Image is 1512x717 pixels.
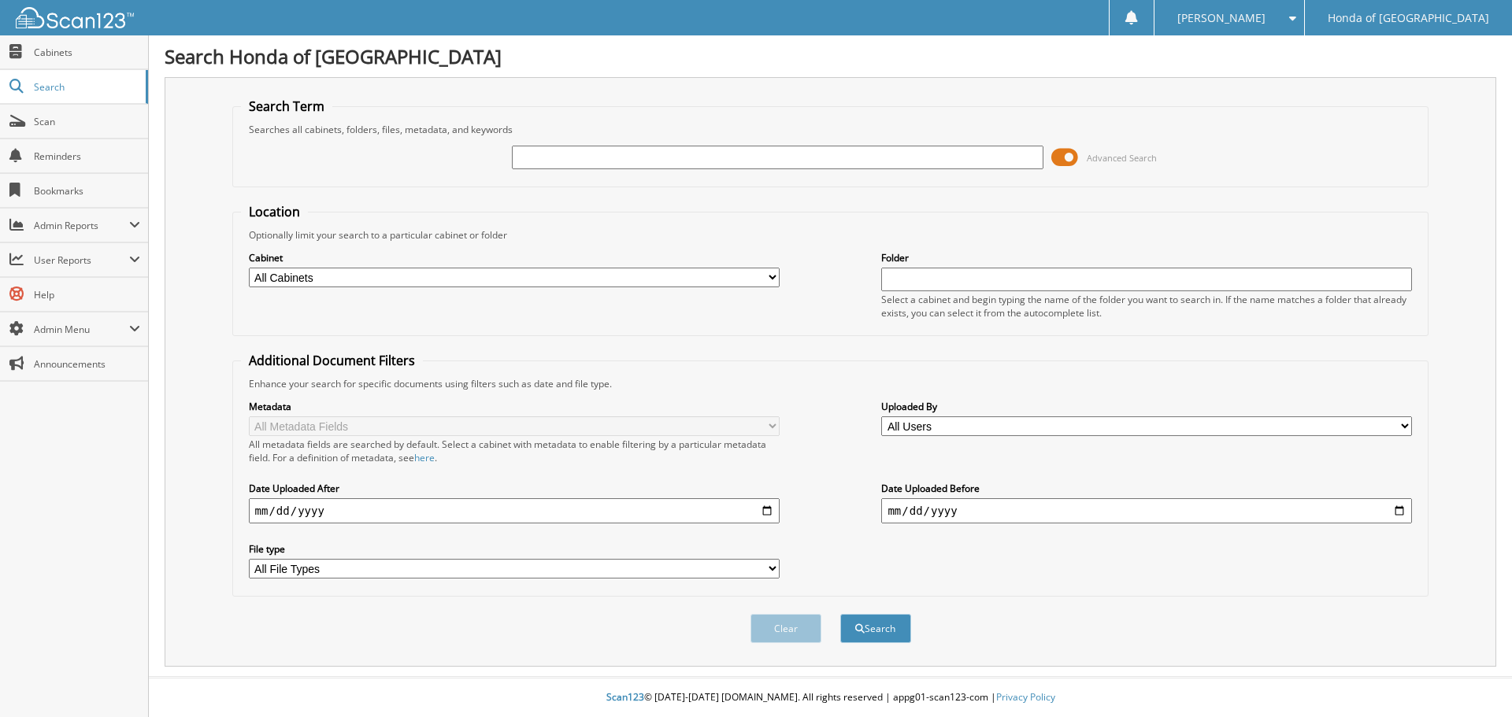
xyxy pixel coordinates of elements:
[1328,13,1489,23] span: Honda of [GEOGRAPHIC_DATA]
[34,46,140,59] span: Cabinets
[249,400,780,413] label: Metadata
[241,352,423,369] legend: Additional Document Filters
[241,377,1421,390] div: Enhance your search for specific documents using filters such as date and file type.
[249,482,780,495] label: Date Uploaded After
[241,228,1421,242] div: Optionally limit your search to a particular cabinet or folder
[606,690,644,704] span: Scan123
[881,251,1412,264] label: Folder
[1087,152,1157,164] span: Advanced Search
[149,678,1512,717] div: © [DATE]-[DATE] [DOMAIN_NAME]. All rights reserved | appg01-scan123-com |
[34,288,140,301] span: Help
[34,323,129,336] span: Admin Menu
[881,293,1412,320] div: Select a cabinet and begin typing the name of the folder you want to search in. If the name match...
[881,498,1412,523] input: end
[750,614,821,643] button: Clear
[34,115,140,128] span: Scan
[414,451,435,464] a: here
[996,690,1055,704] a: Privacy Policy
[881,482,1412,495] label: Date Uploaded Before
[249,498,780,523] input: start
[34,253,129,267] span: User Reports
[241,98,332,115] legend: Search Term
[249,438,780,464] div: All metadata fields are searched by default. Select a cabinet with metadata to enable filtering b...
[249,542,780,556] label: File type
[34,80,138,94] span: Search
[881,400,1412,413] label: Uploaded By
[165,43,1496,69] h1: Search Honda of [GEOGRAPHIC_DATA]
[34,219,129,232] span: Admin Reports
[241,123,1421,136] div: Searches all cabinets, folders, files, metadata, and keywords
[16,7,134,28] img: scan123-logo-white.svg
[1177,13,1266,23] span: [PERSON_NAME]
[34,150,140,163] span: Reminders
[840,614,911,643] button: Search
[241,203,308,220] legend: Location
[34,357,140,371] span: Announcements
[249,251,780,264] label: Cabinet
[34,184,140,198] span: Bookmarks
